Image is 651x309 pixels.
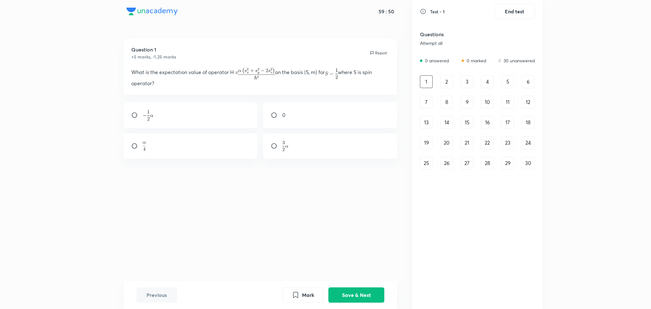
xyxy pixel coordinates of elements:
div: 12 [522,96,534,108]
div: 2 [440,75,453,88]
h5: 50 [387,8,394,15]
div: 27 [461,157,473,169]
button: Previous [136,287,177,303]
div: 29 [501,157,514,169]
div: 30 [522,157,534,169]
img: \frac{\alpha\left(s_x^2+s_y^2-2 s_z^2\right)}{\hbar^2} [238,68,275,79]
div: 15 [461,116,473,129]
img: \frac{\alpha}{4} [143,141,146,151]
div: 1 [420,75,433,88]
div: 13 [420,116,433,129]
img: -\frac{1}{2} \alpha [143,110,153,120]
div: 11 [501,96,514,108]
div: 24 [522,136,534,149]
div: 14 [440,116,453,129]
div: 5 [501,75,514,88]
div: 4 [481,75,494,88]
div: 25 [420,157,433,169]
img: report icon [369,51,374,56]
div: 9 [461,96,473,108]
img: S=\frac{1}{2} [325,68,338,79]
h6: +5 marks, -1.25 marks [131,53,176,60]
div: 19 [420,136,433,149]
div: 23 [501,136,514,149]
button: Mark [283,287,323,303]
button: Save & Next [328,287,384,303]
div: 18 [522,116,534,129]
div: 16 [481,116,494,129]
div: 10 [481,96,494,108]
button: End test [494,4,535,19]
img: \frac{3}{2} \alpha [282,141,288,151]
h5: 59 : [377,8,387,15]
div: 20 [440,136,453,149]
p: 0 answered [425,57,449,64]
p: 0 marked [467,57,486,64]
div: 8 [440,96,453,108]
div: Attempt all [420,41,500,46]
h6: Test - 1 [430,8,445,15]
div: 6 [522,75,534,88]
p: Report [375,50,387,56]
div: 28 [481,157,494,169]
h5: Question 1 [131,46,176,53]
div: 26 [440,157,453,169]
p: 30 unanswered [504,57,535,64]
h5: Questions [420,31,500,38]
div: 17 [501,116,514,129]
div: 7 [420,96,433,108]
p: What is the expectation value of operator H = on the basis |S, m⟩ for where S is spin operator? [131,68,390,87]
div: 22 [481,136,494,149]
div: 21 [461,136,473,149]
div: 3 [461,75,473,88]
p: 0 [282,111,285,119]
